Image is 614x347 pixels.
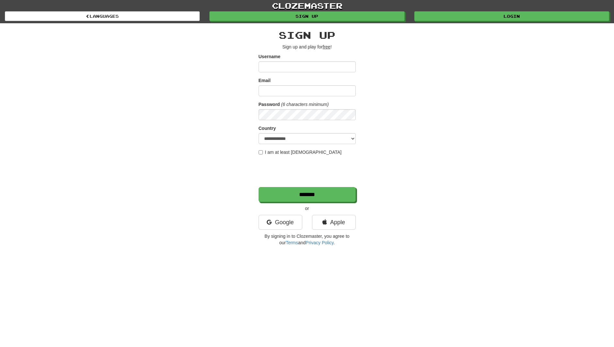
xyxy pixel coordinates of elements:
[323,44,330,49] u: free
[259,215,302,230] a: Google
[259,233,356,246] p: By signing in to Clozemaster, you agree to our and .
[306,240,333,245] a: Privacy Policy
[5,11,200,21] a: Languages
[259,77,271,84] label: Email
[259,30,356,40] h2: Sign up
[414,11,609,21] a: Login
[259,205,356,212] p: or
[259,101,280,108] label: Password
[259,53,281,60] label: Username
[286,240,298,245] a: Terms
[259,44,356,50] p: Sign up and play for !
[312,215,356,230] a: Apple
[209,11,404,21] a: Sign up
[259,149,342,155] label: I am at least [DEMOGRAPHIC_DATA]
[259,150,263,154] input: I am at least [DEMOGRAPHIC_DATA]
[259,125,276,131] label: Country
[259,159,357,184] iframe: reCAPTCHA
[281,102,329,107] em: (6 characters minimum)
